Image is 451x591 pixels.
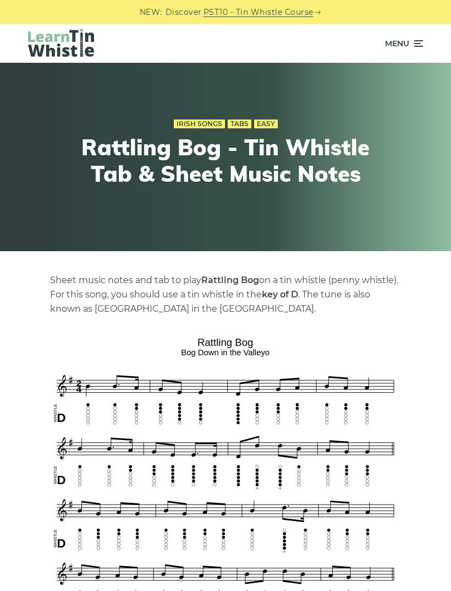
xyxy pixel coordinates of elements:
a: Tabs [228,120,251,128]
h1: Rattling Bog - Tin Whistle Tab & Sheet Music Notes [77,134,374,187]
strong: Rattling Bog [201,275,259,285]
span: Menu [385,30,409,57]
a: Irish Songs [174,120,225,128]
img: LearnTinWhistle.com [28,29,94,57]
p: Sheet music notes and tab to play on a tin whistle (penny whistle). For this song, you should use... [50,273,401,316]
strong: key of D [262,289,298,300]
a: Easy [254,120,278,128]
